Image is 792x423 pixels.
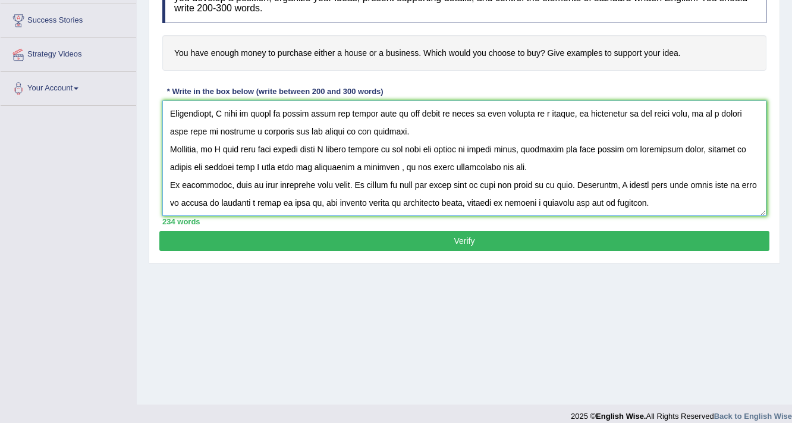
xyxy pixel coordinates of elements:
strong: English Wise. [596,412,646,421]
a: Strategy Videos [1,38,136,68]
button: Verify [159,231,769,251]
a: Your Account [1,72,136,102]
div: * Write in the box below (write between 200 and 300 words) [162,86,388,97]
div: 2025 © All Rights Reserved [571,405,792,422]
a: Success Stories [1,4,136,34]
div: 234 words [162,216,766,227]
h4: You have enough money to purchase either a house or a business. Which would you choose to buy? Gi... [162,35,766,71]
a: Back to English Wise [714,412,792,421]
